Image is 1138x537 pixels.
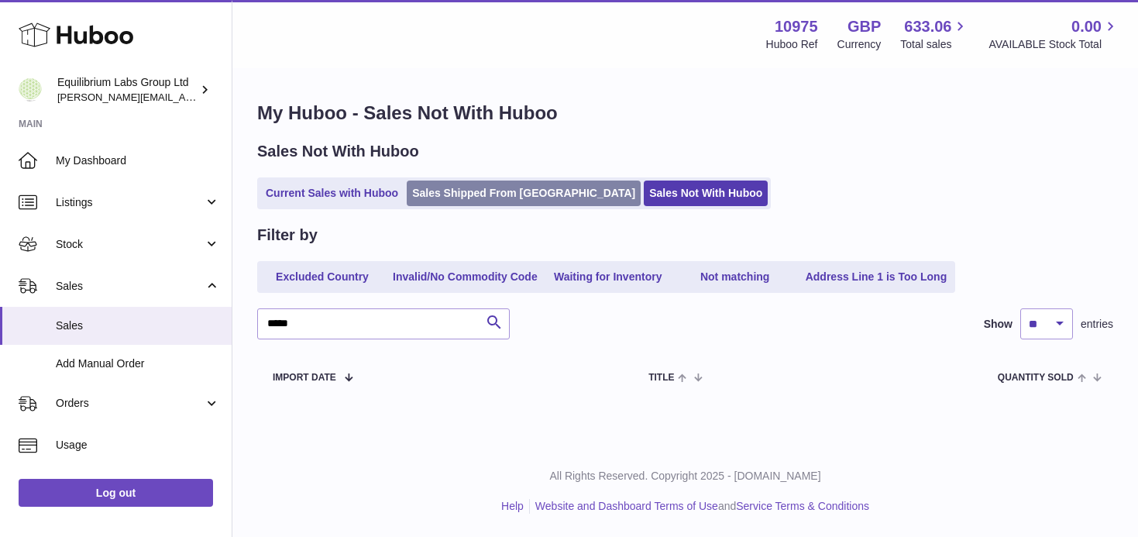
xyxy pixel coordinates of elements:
span: [PERSON_NAME][EMAIL_ADDRESS][DOMAIN_NAME] [57,91,311,103]
span: 633.06 [904,16,951,37]
li: and [530,499,869,514]
img: h.woodrow@theliverclinic.com [19,78,42,102]
span: Sales [56,318,220,333]
h2: Sales Not With Huboo [257,141,419,162]
a: Website and Dashboard Terms of Use [535,500,718,512]
div: Huboo Ref [766,37,818,52]
div: Currency [837,37,882,52]
a: Sales Not With Huboo [644,181,768,206]
a: Log out [19,479,213,507]
a: Service Terms & Conditions [736,500,869,512]
span: Quantity Sold [998,373,1074,383]
a: Help [501,500,524,512]
a: 0.00 AVAILABLE Stock Total [988,16,1119,52]
span: Sales [56,279,204,294]
a: Invalid/No Commodity Code [387,264,543,290]
a: Address Line 1 is Too Long [800,264,953,290]
span: AVAILABLE Stock Total [988,37,1119,52]
span: entries [1081,317,1113,332]
span: Stock [56,237,204,252]
span: Listings [56,195,204,210]
span: Orders [56,396,204,411]
div: Equilibrium Labs Group Ltd [57,75,197,105]
strong: 10975 [775,16,818,37]
span: Add Manual Order [56,356,220,371]
a: Sales Shipped From [GEOGRAPHIC_DATA] [407,181,641,206]
a: Current Sales with Huboo [260,181,404,206]
span: Total sales [900,37,969,52]
span: Import date [273,373,336,383]
p: All Rights Reserved. Copyright 2025 - [DOMAIN_NAME] [245,469,1126,484]
span: My Dashboard [56,153,220,168]
strong: GBP [847,16,881,37]
span: Usage [56,438,220,453]
a: Waiting for Inventory [546,264,670,290]
label: Show [984,317,1013,332]
span: 0.00 [1071,16,1102,37]
a: Not matching [673,264,797,290]
span: Title [648,373,674,383]
h2: Filter by [257,225,318,246]
h1: My Huboo - Sales Not With Huboo [257,101,1113,126]
a: 633.06 Total sales [900,16,969,52]
a: Excluded Country [260,264,384,290]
